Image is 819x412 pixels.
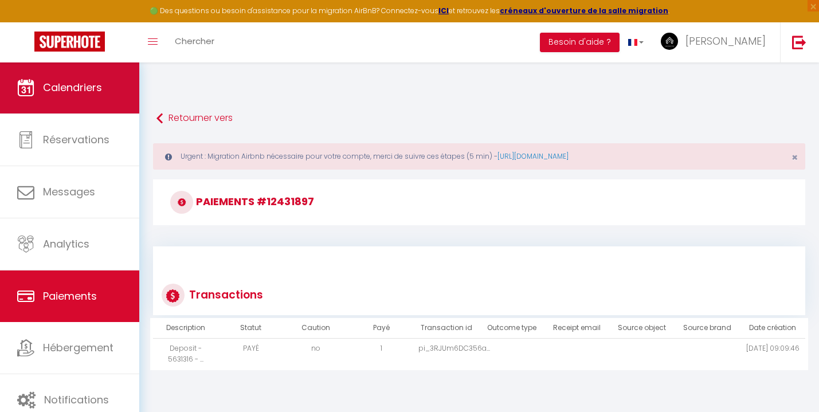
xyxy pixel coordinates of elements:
th: Source object [610,318,675,338]
button: Ouvrir le widget de chat LiveChat [9,5,44,39]
button: Close [791,152,798,163]
img: Super Booking [34,32,105,52]
th: Receipt email [544,318,610,338]
span: Calendriers [43,80,102,95]
td: [DATE] 09:09:46 [740,339,805,370]
div: Urgent : Migration Airbnb nécessaire pour votre compte, merci de suivre ces étapes (5 min) - [153,143,805,170]
th: Date création [740,318,805,338]
span: Notifications [44,393,109,407]
button: Besoin d'aide ? [540,33,620,52]
td: Deposit - 5631316 - ... [153,339,218,370]
td: 1 [348,339,414,370]
span: [PERSON_NAME] [685,34,766,48]
div: Transactions [189,287,263,304]
th: Source brand [675,318,740,338]
h3: Paiements #12431897 [153,179,805,225]
a: ICI [438,6,449,15]
a: Retourner vers [156,108,802,129]
a: Chercher [166,22,223,62]
span: × [791,150,798,164]
th: Statut [218,318,284,338]
span: Réservations [43,132,109,147]
th: Transaction id [414,318,479,338]
th: Description [153,318,218,338]
td: pi_3RJUm6DC356a... [414,339,479,370]
a: créneaux d'ouverture de la salle migration [500,6,668,15]
th: Outcome type [479,318,544,338]
span: Chercher [175,35,214,47]
span: Analytics [43,237,89,251]
img: logout [792,35,806,49]
a: ... [PERSON_NAME] [652,22,780,62]
img: ... [661,33,678,50]
span: Messages [43,185,95,199]
a: [URL][DOMAIN_NAME] [497,151,569,161]
th: Caution [284,318,349,338]
td: no [284,339,349,370]
span: Paiements [43,289,97,303]
td: PAYÉ [218,339,284,370]
span: Hébergement [43,340,113,355]
th: Payé [348,318,414,338]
